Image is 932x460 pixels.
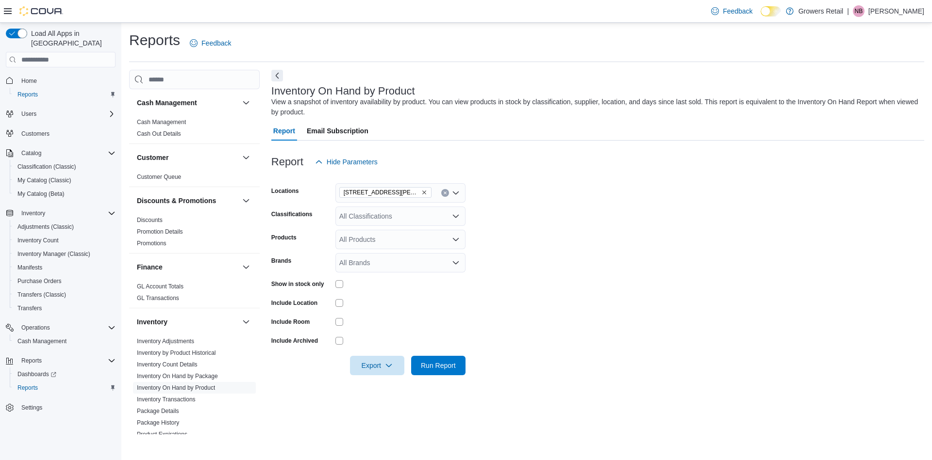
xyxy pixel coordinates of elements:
[271,280,324,288] label: Show in stock only
[2,73,119,87] button: Home
[2,146,119,160] button: Catalog
[137,294,179,302] span: GL Transactions
[14,161,116,173] span: Classification (Classic)
[14,368,60,380] a: Dashboards
[21,357,42,365] span: Reports
[129,214,260,253] div: Discounts & Promotions
[17,91,38,98] span: Reports
[17,355,116,366] span: Reports
[14,335,70,347] a: Cash Management
[129,281,260,308] div: Finance
[10,174,119,187] button: My Catalog (Classic)
[271,318,310,326] label: Include Room
[137,153,238,162] button: Customer
[19,6,63,16] img: Cova
[853,5,865,17] div: Noelle Bernabe
[21,404,42,412] span: Settings
[17,147,116,159] span: Catalog
[17,402,46,413] a: Settings
[14,382,42,394] a: Reports
[137,174,181,180] a: Customer Queue
[240,97,252,109] button: Cash Management
[14,382,116,394] span: Reports
[14,174,75,186] a: My Catalog (Classic)
[17,277,62,285] span: Purchase Orders
[21,149,41,157] span: Catalog
[137,372,218,380] span: Inventory On Hand by Package
[137,130,181,138] span: Cash Out Details
[10,274,119,288] button: Purchase Orders
[14,89,116,100] span: Reports
[240,152,252,163] button: Customer
[17,355,46,366] button: Reports
[137,196,238,206] button: Discounts & Promotions
[14,188,116,200] span: My Catalog (Beta)
[17,207,49,219] button: Inventory
[761,16,761,17] span: Dark Mode
[10,381,119,395] button: Reports
[137,240,166,247] a: Promotions
[327,157,378,167] span: Hide Parameters
[137,407,179,415] span: Package Details
[14,235,116,246] span: Inventory Count
[129,116,260,143] div: Cash Management
[137,262,163,272] h3: Finance
[847,5,849,17] p: |
[311,152,382,172] button: Hide Parameters
[21,130,50,138] span: Customers
[273,121,295,141] span: Report
[137,130,181,137] a: Cash Out Details
[10,160,119,174] button: Classification (Classic)
[137,228,183,235] a: Promotion Details
[14,275,116,287] span: Purchase Orders
[2,321,119,334] button: Operations
[723,6,752,16] span: Feedback
[17,108,40,120] button: Users
[137,153,168,162] h3: Customer
[10,220,119,234] button: Adjustments (Classic)
[17,75,41,87] a: Home
[17,291,66,299] span: Transfers (Classic)
[14,221,78,233] a: Adjustments (Classic)
[17,128,53,140] a: Customers
[137,119,186,126] a: Cash Management
[17,370,56,378] span: Dashboards
[2,107,119,121] button: Users
[240,261,252,273] button: Finance
[441,189,449,197] button: Clear input
[17,322,54,333] button: Operations
[137,384,215,391] a: Inventory On Hand by Product
[14,248,116,260] span: Inventory Manager (Classic)
[14,161,80,173] a: Classification (Classic)
[129,31,180,50] h1: Reports
[452,189,460,197] button: Open list of options
[271,156,303,168] h3: Report
[271,70,283,81] button: Next
[17,337,67,345] span: Cash Management
[344,188,419,197] span: [STREET_ADDRESS][PERSON_NAME]
[307,121,368,141] span: Email Subscription
[356,356,399,375] span: Export
[17,223,74,231] span: Adjustments (Classic)
[137,317,238,327] button: Inventory
[137,317,167,327] h3: Inventory
[137,349,216,357] span: Inventory by Product Historical
[799,5,844,17] p: Growers Retail
[14,262,116,273] span: Manifests
[271,85,415,97] h3: Inventory On Hand by Product
[137,217,163,223] a: Discounts
[137,349,216,356] a: Inventory by Product Historical
[201,38,231,48] span: Feedback
[240,195,252,206] button: Discounts & Promotions
[339,187,432,198] span: 821 Brimley Road
[271,97,919,117] div: View a snapshot of inventory availability by product. You can view products in stock by classific...
[10,367,119,381] a: Dashboards
[14,262,46,273] a: Manifests
[137,338,194,345] a: Inventory Adjustments
[17,127,116,140] span: Customers
[2,400,119,414] button: Settings
[14,275,66,287] a: Purchase Orders
[137,361,198,368] span: Inventory Count Details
